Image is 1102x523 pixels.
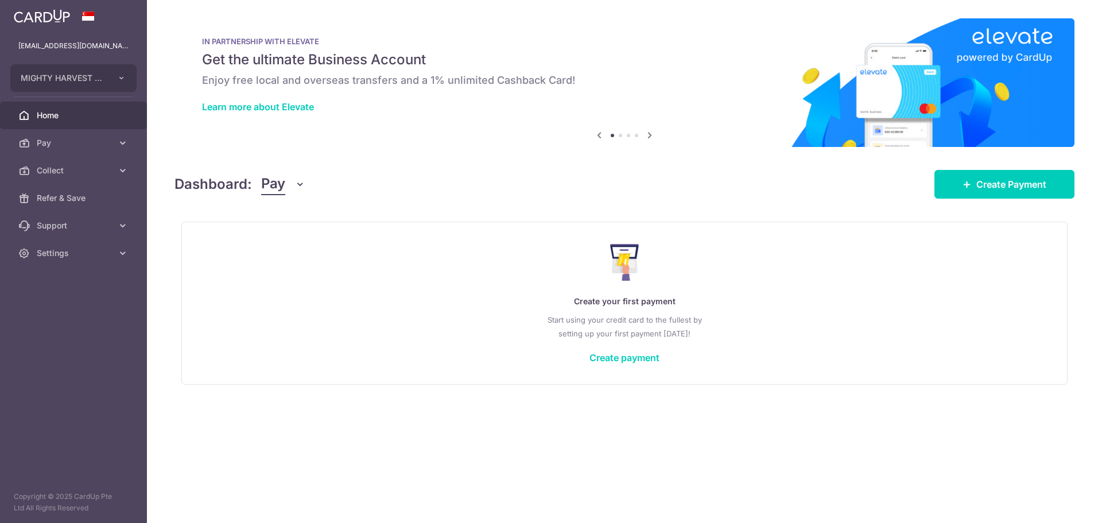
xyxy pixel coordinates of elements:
[202,73,1047,87] h6: Enjoy free local and overseas transfers and a 1% unlimited Cashback Card!
[934,170,1074,199] a: Create Payment
[205,313,1044,340] p: Start using your credit card to the fullest by setting up your first payment [DATE]!
[37,247,112,259] span: Settings
[37,192,112,204] span: Refer & Save
[37,137,112,149] span: Pay
[261,173,305,195] button: Pay
[261,173,285,195] span: Pay
[10,64,137,92] button: MIGHTY HARVEST PTE. LTD.
[976,177,1046,191] span: Create Payment
[37,110,112,121] span: Home
[174,174,252,195] h4: Dashboard:
[202,51,1047,69] h5: Get the ultimate Business Account
[202,101,314,113] a: Learn more about Elevate
[1029,489,1091,517] iframe: Opens a widget where you can find more information
[589,352,659,363] a: Create payment
[14,9,70,23] img: CardUp
[21,72,106,84] span: MIGHTY HARVEST PTE. LTD.
[202,37,1047,46] p: IN PARTNERSHIP WITH ELEVATE
[37,220,112,231] span: Support
[174,18,1074,147] img: Renovation banner
[37,165,112,176] span: Collect
[205,295,1044,308] p: Create your first payment
[610,244,639,281] img: Make Payment
[18,40,129,52] p: [EMAIL_ADDRESS][DOMAIN_NAME]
